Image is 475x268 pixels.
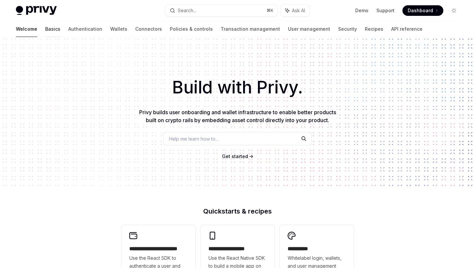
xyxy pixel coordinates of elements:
a: Demo [355,7,368,14]
span: Ask AI [292,7,305,14]
span: Help me learn how to… [169,135,219,142]
span: ⌘ K [267,8,273,13]
a: Basics [45,21,60,37]
span: Privy builds user onboarding and wallet infrastructure to enable better products built on crypto ... [139,109,336,123]
a: Support [376,7,395,14]
a: Get started [222,153,248,160]
h2: Quickstarts & recipes [121,208,354,215]
span: Dashboard [408,7,433,14]
span: Get started [222,153,248,159]
a: Welcome [16,21,37,37]
a: Dashboard [402,5,443,16]
a: Transaction management [221,21,280,37]
a: Wallets [110,21,127,37]
a: Authentication [68,21,102,37]
button: Ask AI [281,5,310,17]
h1: Build with Privy. [11,75,464,100]
div: Search... [178,7,196,15]
a: Connectors [135,21,162,37]
a: Recipes [365,21,383,37]
button: Search...⌘K [165,5,277,17]
button: Toggle dark mode [449,5,459,16]
a: Policies & controls [170,21,213,37]
a: User management [288,21,330,37]
a: Security [338,21,357,37]
a: API reference [391,21,423,37]
img: light logo [16,6,57,15]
